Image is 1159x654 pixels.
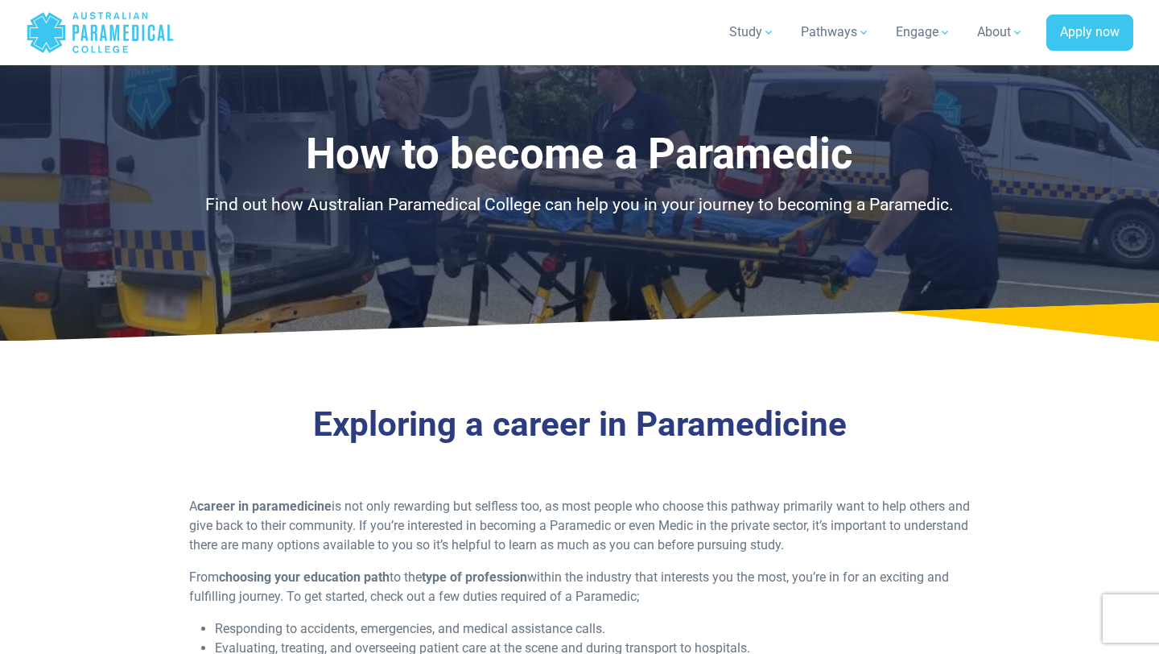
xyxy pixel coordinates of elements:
[1046,14,1133,52] a: Apply now
[189,497,971,555] p: A is not only rewarding but selfless too, as most people who choose this pathway primarily want t...
[109,404,1050,445] h2: Exploring a career in Paramedicine
[219,569,390,585] strong: choosing your education path
[197,499,332,514] strong: career in paramedicine
[791,10,880,55] a: Pathways
[422,569,527,585] strong: type of profession
[967,10,1033,55] a: About
[720,10,785,55] a: Study
[886,10,961,55] a: Engage
[109,129,1050,180] h1: How to become a Paramedic
[26,6,175,59] a: Australian Paramedical College
[109,192,1050,218] p: Find out how Australian Paramedical College can help you in your journey to becoming a Paramedic.
[189,568,971,606] p: From to the within the industry that interests you the most, you’re in for an exciting and fulfil...
[215,619,971,639] li: Responding to accidents, emergencies, and medical assistance calls.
